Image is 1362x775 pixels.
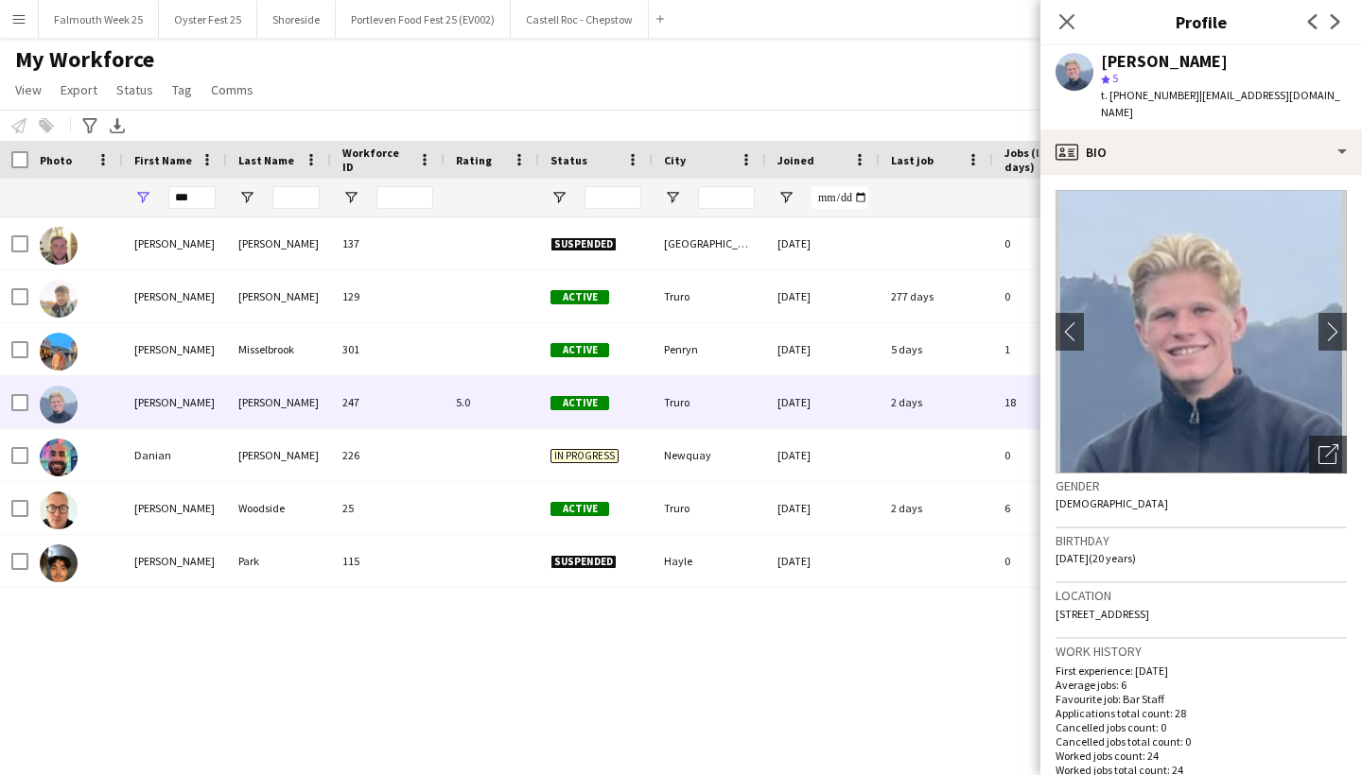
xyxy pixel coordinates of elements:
span: [STREET_ADDRESS] [1056,607,1149,621]
div: 226 [331,429,445,481]
div: Misselbrook [227,323,331,375]
div: [DATE] [766,217,880,269]
div: Truro [653,482,766,534]
a: Tag [165,77,200,102]
button: Open Filter Menu [664,189,681,206]
div: 277 days [880,270,993,322]
div: [PERSON_NAME] [227,270,331,322]
div: Danian [123,429,227,481]
p: Average jobs: 6 [1056,678,1347,692]
div: Hayle [653,535,766,587]
button: Open Filter Menu [134,189,151,206]
div: [DATE] [766,323,880,375]
span: Comms [211,81,253,98]
span: Last Name [238,153,294,167]
span: | [EMAIL_ADDRESS][DOMAIN_NAME] [1101,88,1340,119]
h3: Birthday [1056,532,1347,549]
div: 1 [993,323,1116,375]
button: Portleven Food Fest 25 (EV002) [336,1,511,38]
h3: Location [1056,587,1347,604]
div: 18 [993,376,1116,428]
span: Last job [891,153,934,167]
span: Active [550,502,609,516]
h3: Gender [1056,477,1347,494]
span: Workforce ID [342,146,410,174]
div: [DATE] [766,535,880,587]
img: Daniel Ian Woodside [40,491,78,529]
div: 0 [993,535,1116,587]
div: 5 days [880,323,993,375]
input: Status Filter Input [585,186,641,209]
p: Cancelled jobs count: 0 [1056,720,1347,734]
div: Newquay [653,429,766,481]
p: Favourite job: Bar Staff [1056,692,1347,706]
div: [DATE] [766,376,880,428]
app-action-btn: Export XLSX [106,114,129,137]
div: 0 [993,270,1116,322]
img: Crew avatar or photo [1056,190,1347,474]
button: Open Filter Menu [238,189,255,206]
div: [GEOGRAPHIC_DATA] [653,217,766,269]
span: In progress [550,449,619,463]
span: Status [550,153,587,167]
div: [PERSON_NAME] [123,376,227,428]
span: Joined [777,153,814,167]
span: Rating [456,153,492,167]
div: 2 days [880,376,993,428]
span: Export [61,81,97,98]
span: t. [PHONE_NUMBER] [1101,88,1199,102]
div: 2 days [880,482,993,534]
div: [PERSON_NAME] [123,270,227,322]
h3: Work history [1056,643,1347,660]
app-action-btn: Advanced filters [79,114,101,137]
div: Open photos pop-in [1309,436,1347,474]
div: Park [227,535,331,587]
span: Tag [172,81,192,98]
img: Dan Chamberlin [40,227,78,265]
div: 247 [331,376,445,428]
span: Active [550,290,609,304]
img: Dan Godley [40,280,78,318]
p: Applications total count: 28 [1056,706,1347,720]
button: Oyster Fest 25 [159,1,257,38]
div: 0 [993,217,1116,269]
div: Penryn [653,323,766,375]
div: 129 [331,270,445,322]
div: [DATE] [766,429,880,481]
a: Comms [203,77,261,102]
button: Shoreside [257,1,336,38]
img: Dan Westley [40,386,78,423]
input: Joined Filter Input [812,186,868,209]
div: Bio [1040,129,1362,175]
span: Suspended [550,555,617,569]
div: [PERSON_NAME] [227,429,331,481]
span: View [15,81,42,98]
span: [DEMOGRAPHIC_DATA] [1056,496,1168,510]
span: Active [550,396,609,410]
input: City Filter Input [698,186,755,209]
span: City [664,153,686,167]
span: First Name [134,153,192,167]
div: 0 [993,429,1116,481]
h3: Profile [1040,9,1362,34]
button: Open Filter Menu [550,189,567,206]
div: [PERSON_NAME] [123,217,227,269]
img: Danian Pombo [40,439,78,476]
button: Open Filter Menu [777,189,794,206]
span: Status [116,81,153,98]
input: Last Name Filter Input [272,186,320,209]
img: Dan Misselbrook [40,333,78,370]
p: Worked jobs count: 24 [1056,749,1347,763]
div: [PERSON_NAME] [123,323,227,375]
div: Truro [653,270,766,322]
input: First Name Filter Input [168,186,216,209]
a: Status [109,77,161,102]
img: Danny Park [40,544,78,582]
span: [DATE] (20 years) [1056,551,1136,565]
a: View [8,77,49,102]
input: Workforce ID Filter Input [376,186,433,209]
span: Active [550,343,609,357]
span: 5 [1112,71,1118,85]
div: [DATE] [766,482,880,534]
p: First experience: [DATE] [1056,663,1347,678]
